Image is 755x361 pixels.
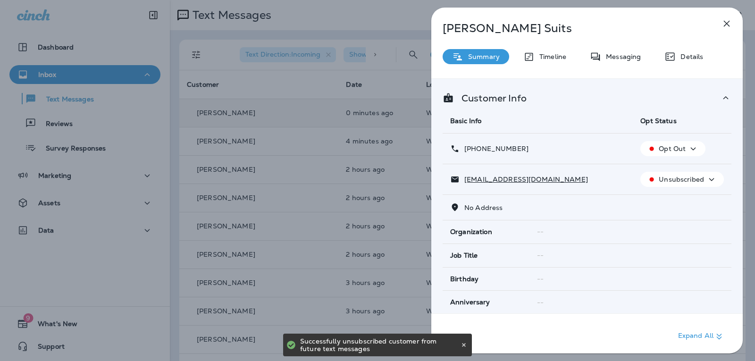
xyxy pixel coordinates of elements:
p: Timeline [535,53,566,60]
p: Details [676,53,703,60]
p: No Address [460,204,503,211]
span: Organization [450,228,492,236]
p: [EMAIL_ADDRESS][DOMAIN_NAME] [460,176,588,183]
button: Opt Out [640,141,705,156]
span: Job Title [450,252,478,260]
button: Expand All [674,328,729,345]
span: -- [537,227,544,236]
span: -- [537,251,544,260]
p: Summary [463,53,500,60]
button: Unsubscribed [640,172,724,187]
span: Birthday [450,275,478,283]
div: Successfully unsubscribed customer from future text messages [300,334,459,356]
p: [PERSON_NAME] Suits [443,22,700,35]
p: Customer Info [454,94,527,102]
span: -- [537,275,544,283]
p: Opt Out [659,145,686,152]
span: Basic Info [450,117,481,125]
p: [PHONE_NUMBER] [460,145,528,152]
span: Opt Status [640,117,676,125]
p: Unsubscribed [659,176,704,183]
span: -- [537,298,544,307]
span: Anniversary [450,298,490,306]
p: Expand All [678,331,725,342]
p: Messaging [601,53,641,60]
